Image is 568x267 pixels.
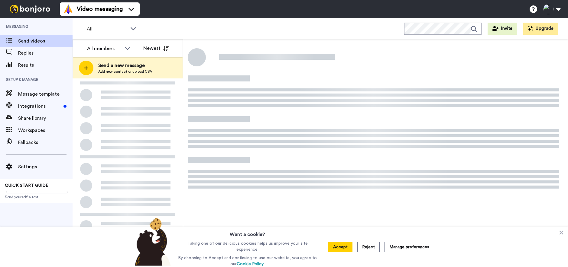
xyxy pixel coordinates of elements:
[18,91,73,98] span: Message template
[177,255,318,267] p: By choosing to Accept and continuing to use our website, you agree to our .
[98,62,152,69] span: Send a new message
[18,62,73,69] span: Results
[7,5,53,13] img: bj-logo-header-white.svg
[523,23,558,35] button: Upgrade
[18,103,61,110] span: Integrations
[129,218,174,266] img: bear-with-cookie.png
[18,115,73,122] span: Share library
[328,242,352,252] button: Accept
[18,37,73,45] span: Send videos
[18,127,73,134] span: Workspaces
[87,45,122,52] div: All members
[18,139,73,146] span: Fallbacks
[385,242,434,252] button: Manage preferences
[87,25,127,33] span: All
[18,49,73,57] span: Replies
[98,69,152,74] span: Add new contact or upload CSV
[230,227,265,238] h3: Want a cookie?
[77,5,123,13] span: Video messaging
[139,42,174,54] button: Newest
[5,195,68,199] span: Send yourself a test
[177,240,318,253] p: Taking one of our delicious cookies helps us improve your site experience.
[18,163,73,170] span: Settings
[488,23,517,35] button: Invite
[63,4,73,14] img: vm-color.svg
[357,242,380,252] button: Reject
[5,183,48,188] span: QUICK START GUIDE
[237,262,264,266] a: Cookie Policy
